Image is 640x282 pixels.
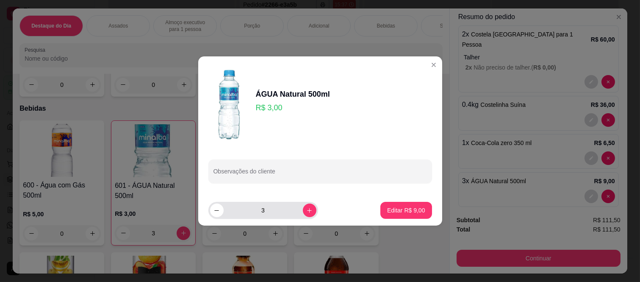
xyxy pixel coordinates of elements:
img: product-image [208,63,251,141]
button: increase-product-quantity [303,204,316,217]
p: R$ 3,00 [256,102,330,114]
p: Editar R$ 9,00 [387,206,425,215]
button: Close [427,58,441,72]
input: Observações do cliente [213,170,427,179]
button: decrease-product-quantity [210,204,224,217]
button: Editar R$ 9,00 [380,202,432,219]
div: ÁGUA Natural 500ml [256,88,330,100]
